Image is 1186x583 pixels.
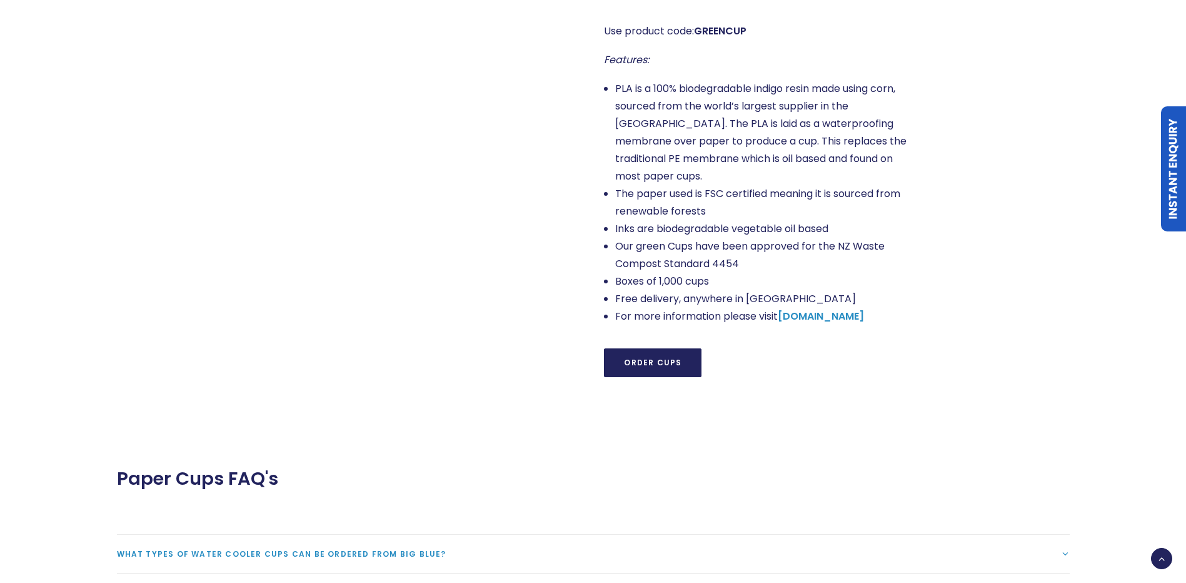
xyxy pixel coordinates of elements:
[117,535,1070,573] a: What types of water cooler cups can be ordered from Big Blue?
[615,220,907,238] li: Inks are biodegradable vegetable oil based
[604,23,907,40] p: Use product code:
[604,348,701,377] a: Order Cups
[615,185,907,220] li: The paper used is FSC certified meaning it is sourced from renewable forests
[694,24,746,38] strong: GREENCUP
[778,309,864,323] a: [DOMAIN_NAME]
[604,53,649,67] em: Features:
[615,290,907,308] li: Free delivery, anywhere in [GEOGRAPHIC_DATA]
[117,549,446,559] span: What types of water cooler cups can be ordered from Big Blue?
[1161,106,1186,231] a: Instant Enquiry
[1103,500,1168,565] iframe: Chatbot
[615,308,907,325] li: For more information please visit
[117,468,278,490] span: Paper Cups FAQ's
[615,273,907,290] li: Boxes of 1,000 cups
[615,80,907,185] li: PLA is a 100% biodegradable indigo resin made using corn, sourced from the world’s largest suppli...
[615,238,907,273] li: Our green Cups have been approved for the NZ Waste Compost Standard 4454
